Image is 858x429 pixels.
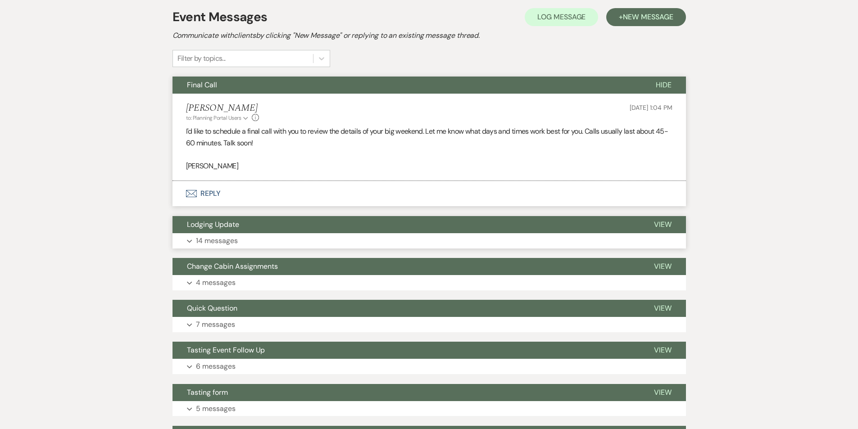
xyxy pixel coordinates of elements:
span: Quick Question [187,303,237,313]
span: View [654,388,672,397]
div: Filter by topics... [177,53,226,64]
span: New Message [623,12,673,22]
p: 6 messages [196,361,236,372]
span: Final Call [187,80,217,90]
span: Hide [656,80,672,90]
span: Tasting form [187,388,228,397]
span: [DATE] 1:04 PM [630,104,672,112]
button: View [640,216,686,233]
button: Hide [641,77,686,94]
button: Final Call [173,77,641,94]
button: Lodging Update [173,216,640,233]
span: View [654,303,672,313]
p: 5 messages [196,403,236,415]
button: Log Message [525,8,598,26]
span: Tasting Event Follow Up [187,345,265,355]
p: 7 messages [196,319,235,330]
button: Reply [173,181,686,206]
span: Log Message [537,12,586,22]
button: View [640,300,686,317]
p: 14 messages [196,235,238,247]
span: View [654,220,672,229]
button: 6 messages [173,359,686,374]
span: View [654,262,672,271]
button: View [640,384,686,401]
h1: Event Messages [173,8,268,27]
span: to: Planning Portal Users [186,114,241,122]
p: 4 messages [196,277,236,289]
button: Tasting form [173,384,640,401]
button: +New Message [606,8,685,26]
button: Change Cabin Assignments [173,258,640,275]
p: [PERSON_NAME] [186,160,672,172]
button: View [640,342,686,359]
button: 7 messages [173,317,686,332]
h2: Communicate with clients by clicking "New Message" or replying to an existing message thread. [173,30,686,41]
button: Quick Question [173,300,640,317]
button: to: Planning Portal Users [186,114,250,122]
button: 14 messages [173,233,686,248]
button: View [640,258,686,275]
p: I'd like to schedule a final call with you to review the details of your big weekend. Let me know... [186,126,672,149]
button: 4 messages [173,275,686,290]
button: 5 messages [173,401,686,416]
span: View [654,345,672,355]
span: Change Cabin Assignments [187,262,278,271]
span: Lodging Update [187,220,239,229]
button: Tasting Event Follow Up [173,342,640,359]
h5: [PERSON_NAME] [186,103,259,114]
